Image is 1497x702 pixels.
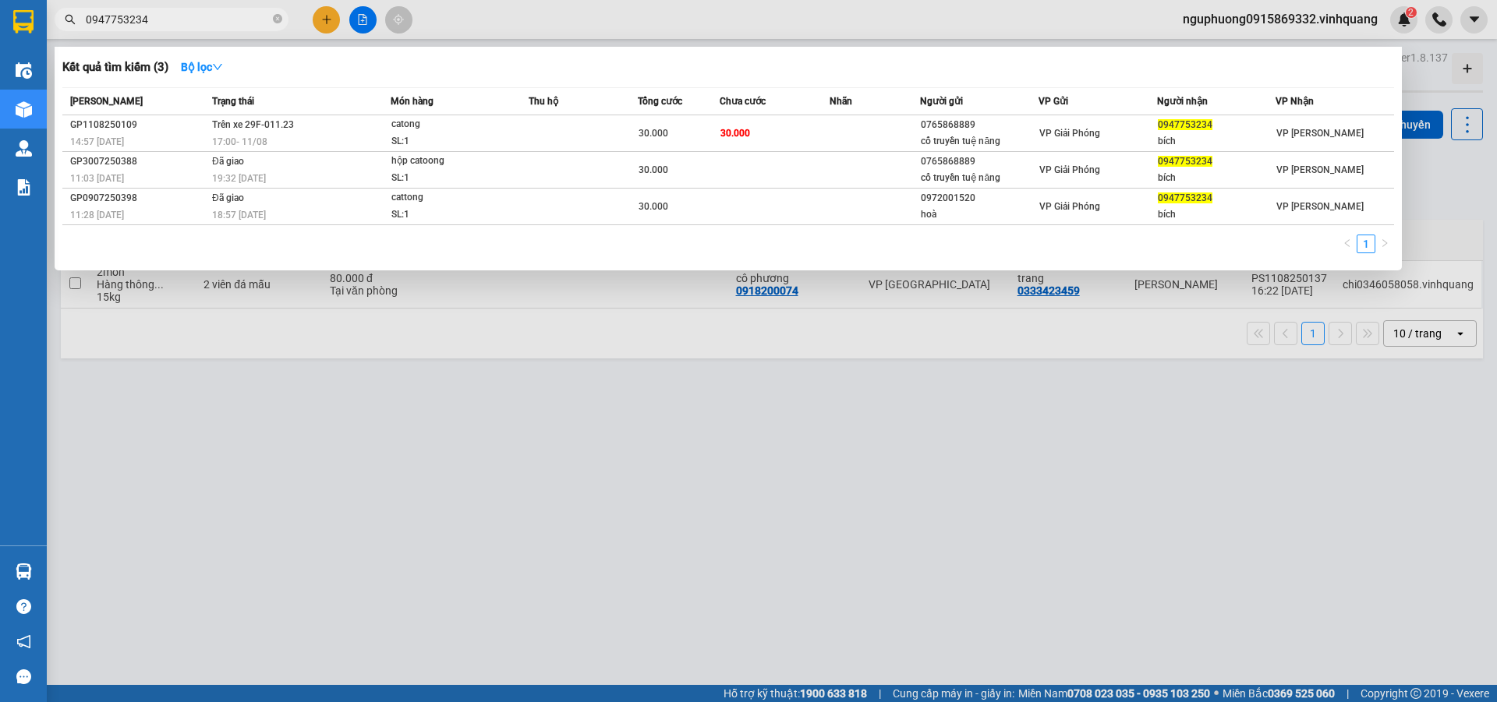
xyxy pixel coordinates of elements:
img: warehouse-icon [16,62,32,79]
span: 30.000 [639,201,668,212]
span: Thu hộ [529,96,558,107]
span: 30.000 [720,128,750,139]
span: 11:03 [DATE] [70,173,124,184]
div: catong [391,116,508,133]
img: logo-vxr [13,10,34,34]
img: solution-icon [16,179,32,196]
h3: Kết quả tìm kiếm ( 3 ) [62,59,168,76]
span: Người nhận [1157,96,1208,107]
li: Previous Page [1338,235,1357,253]
span: down [212,62,223,72]
span: left [1343,238,1352,248]
div: bích [1158,170,1275,186]
img: warehouse-icon [16,101,32,118]
li: Next Page [1375,235,1394,253]
span: Đã giao [212,192,244,203]
span: VP [PERSON_NAME] [1276,164,1364,175]
input: Tìm tên, số ĐT hoặc mã đơn [86,11,270,28]
span: close-circle [273,12,282,27]
span: VP Giải Phóng [1039,164,1100,175]
div: bích [1158,133,1275,150]
div: SL: 1 [391,133,508,150]
span: VP Giải Phóng [1039,201,1100,212]
span: Trạng thái [212,96,254,107]
span: VP Giải Phóng [1039,128,1100,139]
span: 19:32 [DATE] [212,173,266,184]
div: cổ truyền tuệ năng [921,133,1038,150]
button: left [1338,235,1357,253]
div: cattong [391,189,508,206]
span: VP Nhận [1276,96,1314,107]
div: 0765868889 [921,153,1038,170]
div: GP0907250398 [70,190,207,206]
button: Bộ lọcdown [168,55,235,79]
span: 11:28 [DATE] [70,210,124,220]
button: right [1375,235,1394,253]
span: 30.000 [639,128,668,139]
span: Tổng cước [638,96,682,107]
div: 0972001520 [921,190,1038,206]
span: Trên xe 29F-011.23 [212,119,294,130]
div: hộp catoong [391,153,508,170]
span: VP [PERSON_NAME] [1276,128,1364,139]
span: VP [PERSON_NAME] [1276,201,1364,212]
div: GP3007250388 [70,153,207,170]
span: Người gửi [920,96,963,107]
li: 1 [1357,235,1375,253]
span: search [65,14,76,25]
span: 0947753234 [1158,156,1212,167]
span: [PERSON_NAME] [70,96,143,107]
div: SL: 1 [391,206,508,224]
strong: Bộ lọc [181,61,223,73]
span: Món hàng [391,96,434,107]
span: question-circle [16,599,31,614]
a: 1 [1357,235,1375,252]
div: GP1108250109 [70,117,207,133]
span: 0947753234 [1158,192,1212,203]
span: message [16,669,31,684]
span: 30.000 [639,164,668,175]
span: notification [16,634,31,649]
span: 14:57 [DATE] [70,136,124,147]
span: right [1380,238,1389,248]
div: cổ truyền tuệ năng [921,170,1038,186]
div: bích [1158,206,1275,223]
span: close-circle [273,14,282,23]
div: SL: 1 [391,170,508,187]
span: Nhãn [830,96,852,107]
span: 18:57 [DATE] [212,210,266,220]
img: warehouse-icon [16,563,32,580]
span: VP Gửi [1039,96,1068,107]
span: 0947753234 [1158,119,1212,130]
div: 0765868889 [921,117,1038,133]
span: Chưa cước [720,96,766,107]
span: 17:00 - 11/08 [212,136,267,147]
div: hoà [921,206,1038,223]
span: Đã giao [212,156,244,167]
img: warehouse-icon [16,140,32,157]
